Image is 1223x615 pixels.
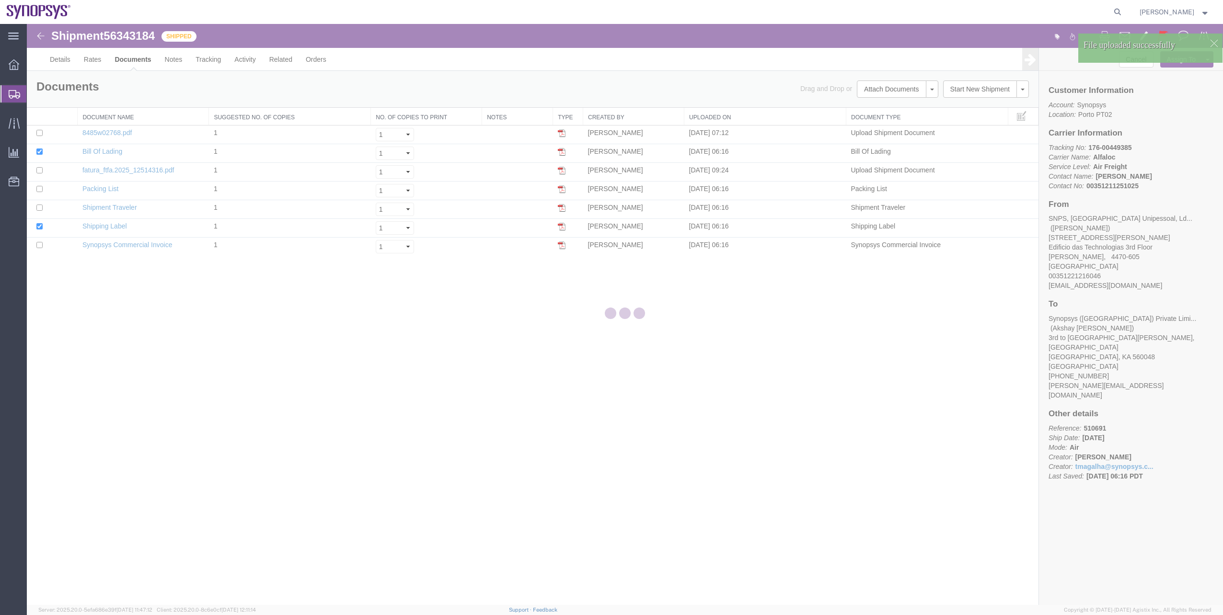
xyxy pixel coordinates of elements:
button: [PERSON_NAME] [1139,6,1210,18]
span: Client: 2025.20.0-8c6e0cf [157,607,256,613]
span: Rachelle Varela [1140,7,1194,17]
span: Copyright © [DATE]-[DATE] Agistix Inc., All Rights Reserved [1064,606,1211,614]
span: [DATE] 12:11:14 [221,607,256,613]
a: Feedback [533,607,557,613]
span: Server: 2025.20.0-5efa686e39f [38,607,152,613]
a: Support [509,607,533,613]
img: logo [7,5,71,19]
span: [DATE] 11:47:12 [116,607,152,613]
